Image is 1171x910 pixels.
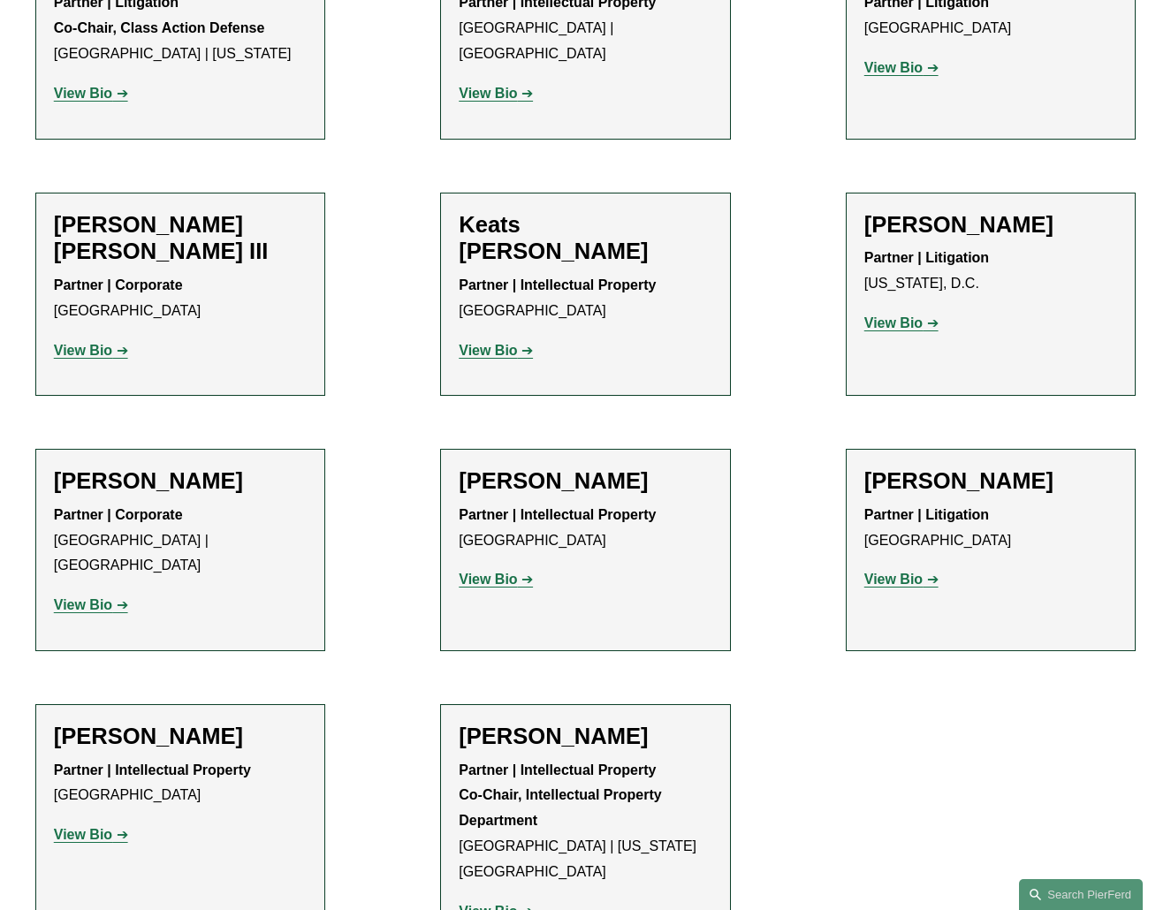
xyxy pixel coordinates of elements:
a: View Bio [54,343,128,358]
strong: Partner | Corporate [54,507,183,522]
strong: View Bio [54,597,112,612]
a: View Bio [864,572,939,587]
p: [GEOGRAPHIC_DATA] [459,503,712,554]
strong: View Bio [54,827,112,842]
strong: Partner | Litigation [864,250,989,265]
strong: Partner | Corporate [54,277,183,292]
a: View Bio [864,60,939,75]
strong: View Bio [459,343,517,358]
p: [GEOGRAPHIC_DATA] [54,758,308,809]
strong: View Bio [864,572,923,587]
a: View Bio [54,86,128,101]
a: View Bio [864,315,939,330]
a: View Bio [459,86,533,101]
strong: Partner | Litigation [864,507,989,522]
a: View Bio [54,597,128,612]
a: View Bio [459,343,533,358]
a: Search this site [1019,879,1143,910]
h2: [PERSON_NAME] [864,211,1118,239]
a: View Bio [459,572,533,587]
strong: View Bio [54,343,112,358]
strong: View Bio [864,60,923,75]
h2: [PERSON_NAME] [864,467,1118,495]
strong: Partner | Intellectual Property [459,277,656,292]
a: View Bio [54,827,128,842]
strong: View Bio [459,86,517,101]
p: [GEOGRAPHIC_DATA] | [US_STATE][GEOGRAPHIC_DATA] [459,758,712,885]
strong: Partner | Intellectual Property [459,507,656,522]
h2: [PERSON_NAME] [54,723,308,750]
h2: Keats [PERSON_NAME] [459,211,712,266]
strong: Partner | Intellectual Property [54,762,251,777]
h2: [PERSON_NAME] [459,467,712,495]
strong: View Bio [54,86,112,101]
h2: [PERSON_NAME] [459,723,712,750]
p: [GEOGRAPHIC_DATA] [54,273,308,324]
p: [US_STATE], D.C. [864,246,1118,297]
p: [GEOGRAPHIC_DATA] [459,273,712,324]
strong: Partner | Intellectual Property Co-Chair, Intellectual Property Department [459,762,665,829]
p: [GEOGRAPHIC_DATA] | [GEOGRAPHIC_DATA] [54,503,308,579]
h2: [PERSON_NAME] [54,467,308,495]
h2: [PERSON_NAME] [PERSON_NAME] III [54,211,308,266]
p: [GEOGRAPHIC_DATA] [864,503,1118,554]
strong: View Bio [459,572,517,587]
strong: View Bio [864,315,923,330]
